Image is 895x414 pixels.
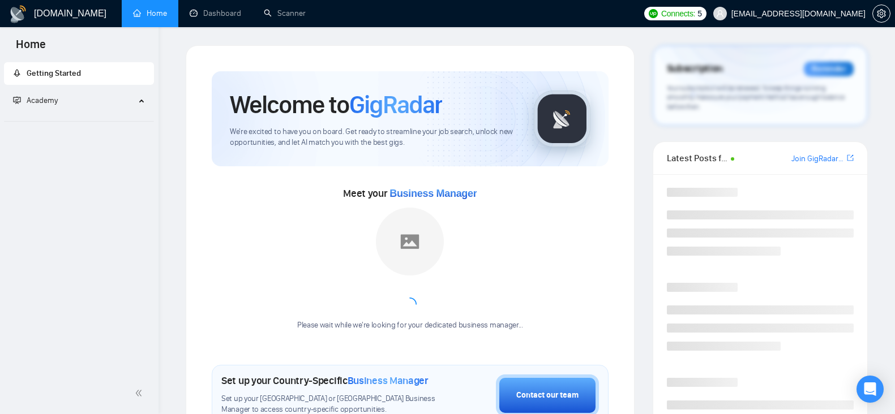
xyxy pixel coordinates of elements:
[13,96,58,105] span: Academy
[872,5,890,23] button: setting
[349,89,442,120] span: GigRadar
[290,320,530,331] div: Please wait while we're looking for your dedicated business manager...
[4,62,154,85] li: Getting Started
[264,8,306,18] a: searchScanner
[534,90,590,147] img: gigradar-logo.png
[697,7,702,20] span: 5
[230,127,516,148] span: We're excited to have you on board. Get ready to streamline your job search, unlock new opportuni...
[847,153,854,163] a: export
[401,295,419,314] span: loading
[133,8,167,18] a: homeHome
[190,8,241,18] a: dashboardDashboard
[230,89,442,120] h1: Welcome to
[7,36,55,60] span: Home
[873,9,890,18] span: setting
[135,387,146,399] span: double-left
[791,153,845,165] a: Join GigRadar Slack Community
[872,9,890,18] a: setting
[221,374,429,387] h1: Set up your Country-Specific
[857,376,884,403] div: Open Intercom Messenger
[9,5,27,23] img: logo
[348,374,429,387] span: Business Manager
[516,389,579,402] div: Contact our team
[667,59,723,79] span: Subscription
[13,96,21,104] span: fund-projection-screen
[389,188,477,199] span: Business Manager
[649,9,658,18] img: upwork-logo.png
[661,7,695,20] span: Connects:
[716,10,724,18] span: user
[376,208,444,275] img: placeholder.png
[343,187,477,200] span: Meet your
[13,69,21,77] span: rocket
[847,153,854,162] span: export
[667,151,727,165] span: Latest Posts from the GigRadar Community
[667,84,845,111] span: Your subscription will be renewed. To keep things running smoothly, make sure your payment method...
[27,96,58,105] span: Academy
[804,62,854,76] div: Reminder
[27,68,81,78] span: Getting Started
[4,117,154,124] li: Academy Homepage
